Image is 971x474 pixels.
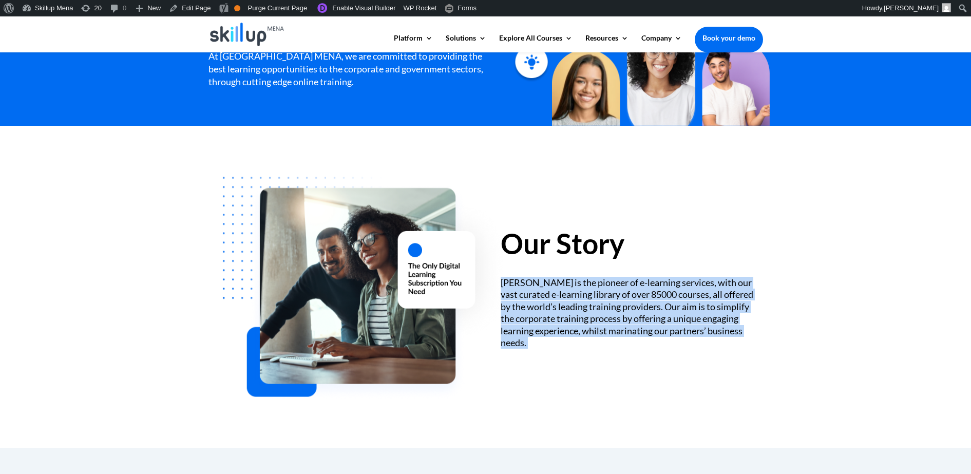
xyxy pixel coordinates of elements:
a: Book your demo [695,27,763,49]
a: Explore All Courses [499,34,573,52]
div: At [GEOGRAPHIC_DATA] MENA, we are committed to providing the best learning opportunities to the c... [208,50,484,89]
a: Platform [394,34,433,52]
img: Skillup Mena [210,23,284,46]
div: OK [234,5,240,11]
iframe: Chat Widget [800,363,971,474]
a: Solutions [446,34,486,52]
a: Resources [585,34,629,52]
h2: Our Story [501,230,763,263]
div: [PERSON_NAME] is the pioneer of e-learning services, with our vast curated e-learning library of ... [501,277,763,349]
span: [PERSON_NAME] [884,4,939,12]
a: Company [641,34,682,52]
